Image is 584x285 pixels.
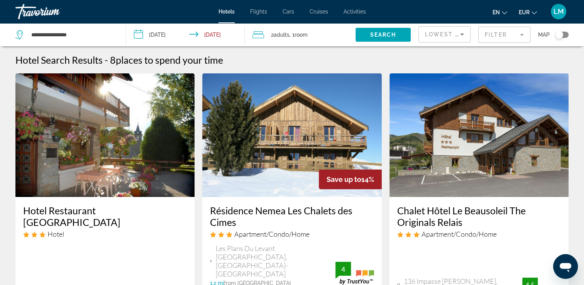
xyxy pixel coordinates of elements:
span: Room [295,32,308,38]
button: Travelers: 2 adults, 0 children [245,23,355,46]
span: - [105,54,108,66]
h2: 8 [110,54,223,66]
span: Apartment/Condo/Home [421,230,497,238]
span: EUR [519,9,530,15]
a: Cruises [310,8,328,15]
button: Toggle map [550,31,569,38]
a: Chalet Hôtel Le Beausoleil The Originals Relais [397,205,561,228]
button: Change currency [519,7,537,18]
h1: Hotel Search Results [15,54,103,66]
span: LM [554,8,564,15]
a: Hotels [218,8,235,15]
a: Travorium [15,2,93,22]
button: Filter [478,26,530,43]
span: Apartment/Condo/Home [234,230,310,238]
div: 3 star Hotel [23,230,187,238]
a: Activities [344,8,366,15]
a: Cars [283,8,294,15]
iframe: Bouton de lancement de la fenêtre de messagerie [553,254,578,279]
img: Hotel image [202,73,381,197]
a: Flights [250,8,267,15]
img: trustyou-badge.svg [335,262,374,285]
a: Résidence Nemea Les Chalets des Cimes [210,205,374,228]
span: Lowest Price [425,31,474,37]
span: , 1 [289,29,308,40]
button: Search [355,28,411,42]
div: 3 star Apartment [397,230,561,238]
span: Search [370,32,396,38]
span: en [493,9,500,15]
span: Hotel [47,230,64,238]
img: Hotel image [15,73,195,197]
button: User Menu [548,3,569,20]
span: 2 [271,29,289,40]
a: Hotel Restaurant [GEOGRAPHIC_DATA] [23,205,187,228]
div: 4 [335,265,351,274]
div: 14% [319,170,382,189]
span: Map [538,29,550,40]
span: Les Plans Du Levant [GEOGRAPHIC_DATA], [GEOGRAPHIC_DATA]-[GEOGRAPHIC_DATA] [216,244,335,278]
span: places to spend your time [116,54,223,66]
div: 3 star Apartment [210,230,374,238]
span: Adults [274,32,289,38]
button: Change language [493,7,507,18]
button: Check-in date: Feb 21, 2026 Check-out date: Feb 28, 2026 [126,23,245,46]
span: Save up to [327,175,361,183]
img: Hotel image [389,73,569,197]
mat-select: Sort by [425,30,464,39]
